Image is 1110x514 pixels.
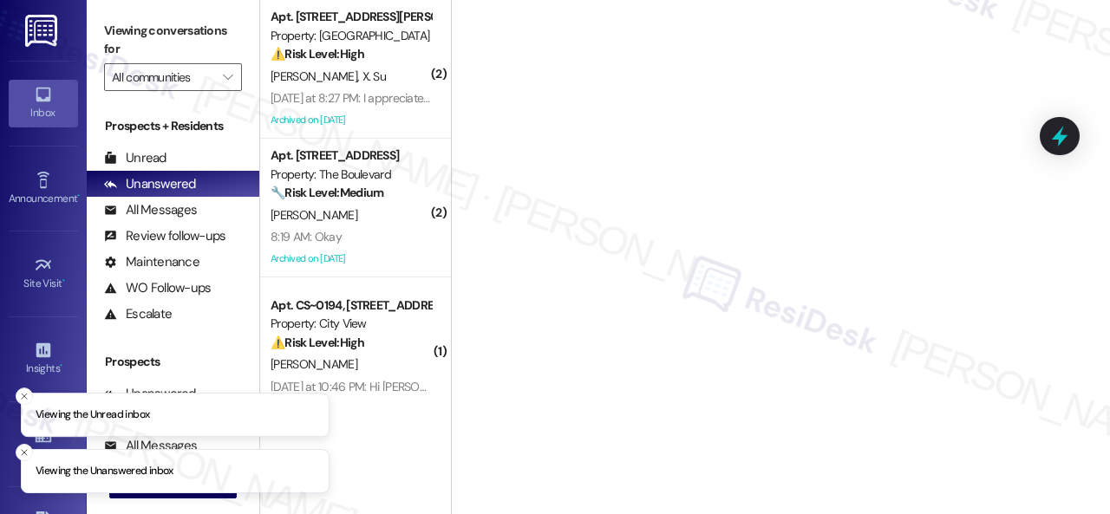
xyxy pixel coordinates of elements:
[223,70,232,84] i: 
[104,279,211,297] div: WO Follow-ups
[16,444,33,461] button: Close toast
[62,275,65,287] span: •
[104,253,199,271] div: Maintenance
[271,27,431,45] div: Property: [GEOGRAPHIC_DATA]
[104,227,225,245] div: Review follow-ups
[104,17,242,63] label: Viewing conversations for
[271,229,342,244] div: 8:19 AM: Okay
[104,149,166,167] div: Unread
[60,360,62,372] span: •
[87,353,259,371] div: Prospects
[271,68,362,84] span: [PERSON_NAME]
[271,8,431,26] div: Apt. [STREET_ADDRESS][PERSON_NAME]
[271,335,364,350] strong: ⚠️ Risk Level: High
[271,146,431,165] div: Apt. [STREET_ADDRESS]
[104,201,197,219] div: All Messages
[36,464,173,479] p: Viewing the Unanswered inbox
[9,335,78,382] a: Insights •
[271,315,431,333] div: Property: City View
[9,420,78,467] a: Buildings
[9,80,78,127] a: Inbox
[25,15,61,47] img: ResiDesk Logo
[9,250,78,297] a: Site Visit •
[104,305,172,323] div: Escalate
[269,248,433,270] div: Archived on [DATE]
[271,185,383,200] strong: 🔧 Risk Level: Medium
[271,46,364,62] strong: ⚠️ Risk Level: High
[271,166,431,184] div: Property: The Boulevard
[77,190,80,202] span: •
[271,207,357,223] span: [PERSON_NAME]
[362,68,387,84] span: X. Su
[87,117,259,135] div: Prospects + Residents
[269,109,433,131] div: Archived on [DATE]
[271,356,357,372] span: [PERSON_NAME]
[16,387,33,405] button: Close toast
[271,296,431,315] div: Apt. CS~0194, [STREET_ADDRESS]
[104,175,196,193] div: Unanswered
[112,63,214,91] input: All communities
[36,407,149,423] p: Viewing the Unread inbox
